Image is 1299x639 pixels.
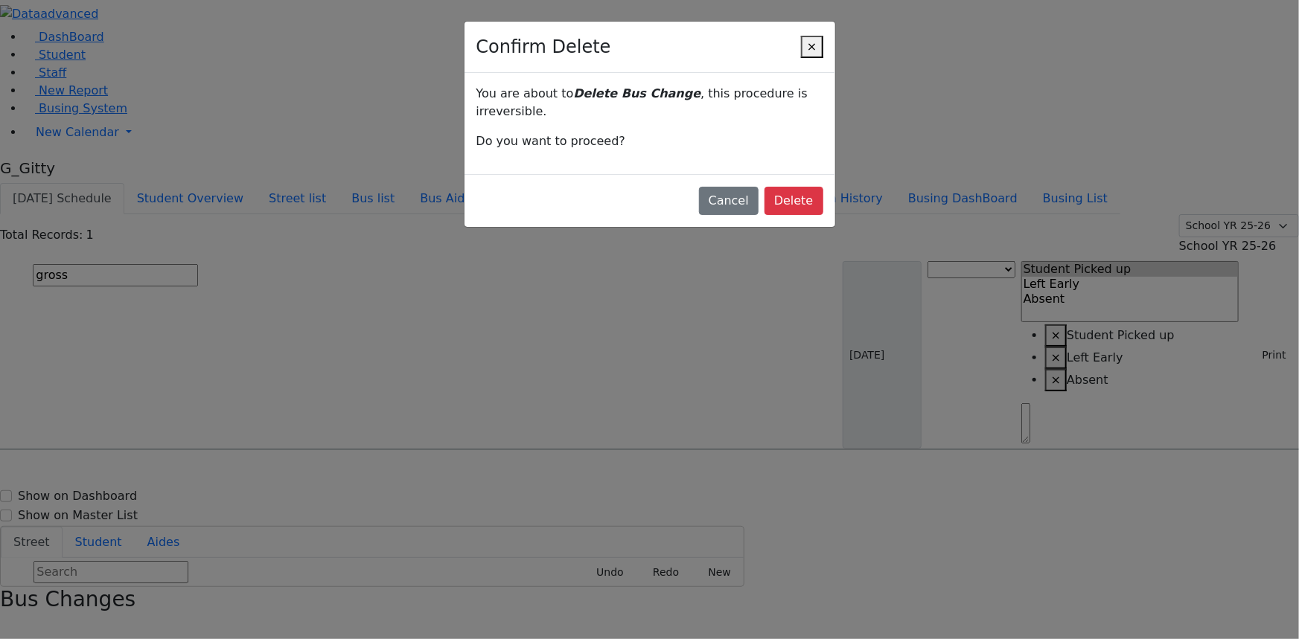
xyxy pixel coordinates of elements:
[801,36,823,58] button: ×
[476,132,823,150] p: Do you want to proceed?
[573,86,700,100] i: Delete Bus Change
[476,85,823,121] p: You are about to , this procedure is irreversible.
[765,187,823,215] button: Delete
[476,33,611,60] h4: Confirm Delete
[699,187,759,215] button: Cancel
